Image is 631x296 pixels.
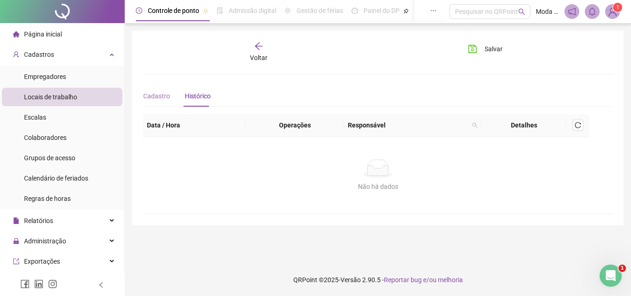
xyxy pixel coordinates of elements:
[348,120,468,130] span: Responsável
[48,279,57,289] span: instagram
[481,114,566,137] th: Detalhes
[568,7,576,16] span: notification
[34,279,43,289] span: linkedin
[606,5,619,18] img: 20463
[13,51,19,58] span: user-add
[13,238,19,244] span: lock
[217,7,223,14] span: file-done
[518,8,525,15] span: search
[24,134,67,141] span: Colaboradores
[20,279,30,289] span: facebook
[285,7,291,14] span: sun
[13,217,19,224] span: file
[24,195,71,202] span: Regras de horas
[472,122,478,128] span: search
[229,7,276,14] span: Admissão digital
[619,265,626,272] span: 1
[143,114,245,137] th: Data / Hora
[575,122,581,128] span: reload
[143,91,170,101] div: Cadastro
[24,114,46,121] span: Escalas
[24,30,62,38] span: Página inicial
[254,42,263,51] span: arrow-left
[24,217,53,224] span: Relatórios
[384,276,463,284] span: Reportar bug e/ou melhoria
[470,118,479,132] span: search
[364,7,400,14] span: Painel do DP
[297,7,343,14] span: Gestão de férias
[613,3,622,12] sup: Atualize o seu contato no menu Meus Dados
[600,265,622,287] iframe: Intercom live chat
[154,181,601,192] div: Não há dados
[125,264,631,296] footer: QRPoint © 2025 - 2.90.5 -
[24,175,88,182] span: Calendário de feriados
[468,44,477,54] span: save
[136,7,142,14] span: clock-circle
[485,44,503,54] span: Salvar
[185,91,211,101] div: Histórico
[98,282,104,288] span: left
[461,42,510,56] button: Salvar
[13,31,19,37] span: home
[24,73,66,80] span: Empregadores
[24,154,75,162] span: Grupos de acesso
[340,276,361,284] span: Versão
[24,51,54,58] span: Cadastros
[24,237,66,245] span: Administração
[250,54,267,61] span: Voltar
[24,258,60,265] span: Exportações
[588,7,596,16] span: bell
[616,4,619,11] span: 1
[245,114,344,137] th: Operações
[24,93,77,101] span: Locais de trabalho
[13,258,19,265] span: export
[403,8,409,14] span: pushpin
[148,7,199,14] span: Controle de ponto
[430,7,437,14] span: ellipsis
[352,7,358,14] span: dashboard
[203,8,208,14] span: pushpin
[536,6,559,17] span: Moda Mix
